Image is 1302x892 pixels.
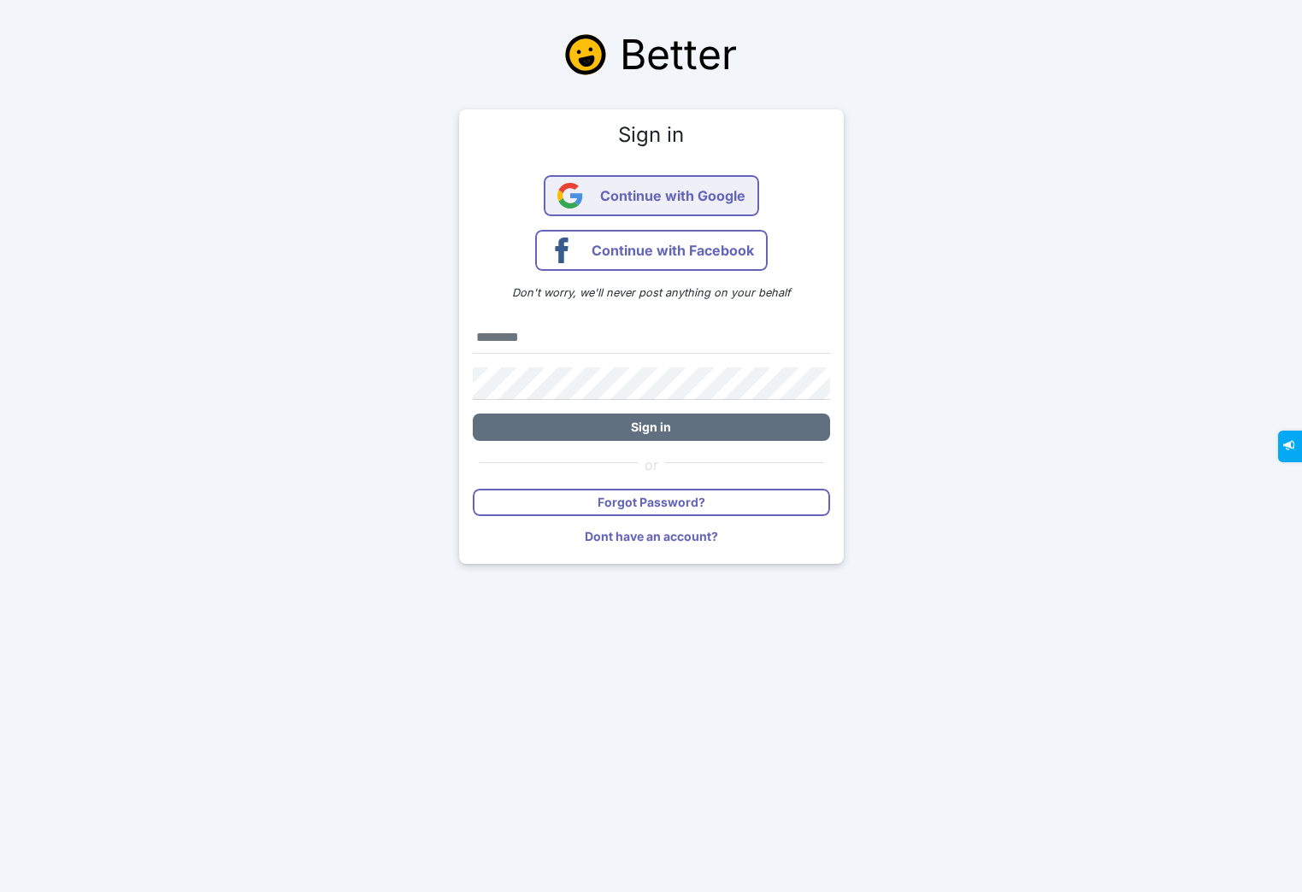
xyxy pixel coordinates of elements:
[565,34,606,75] img: Better
[600,175,745,216] span: Continue with Google
[535,230,768,271] button: Continue with Facebook
[473,414,830,441] button: Sign in
[473,123,830,148] h4: Sign in
[473,455,830,475] div: or
[12,5,21,16] span: 
[558,17,744,92] a: Better
[473,523,830,550] button: Dont have an account?
[544,175,759,216] button: Continue with Google
[549,238,574,263] img: Continue with Facebook
[512,286,791,299] em: Don't worry, we'll never post anything on your behalf
[557,183,583,208] img: Continue with Google
[473,489,830,516] button: Forgot Password?
[592,230,754,271] span: Continue with Facebook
